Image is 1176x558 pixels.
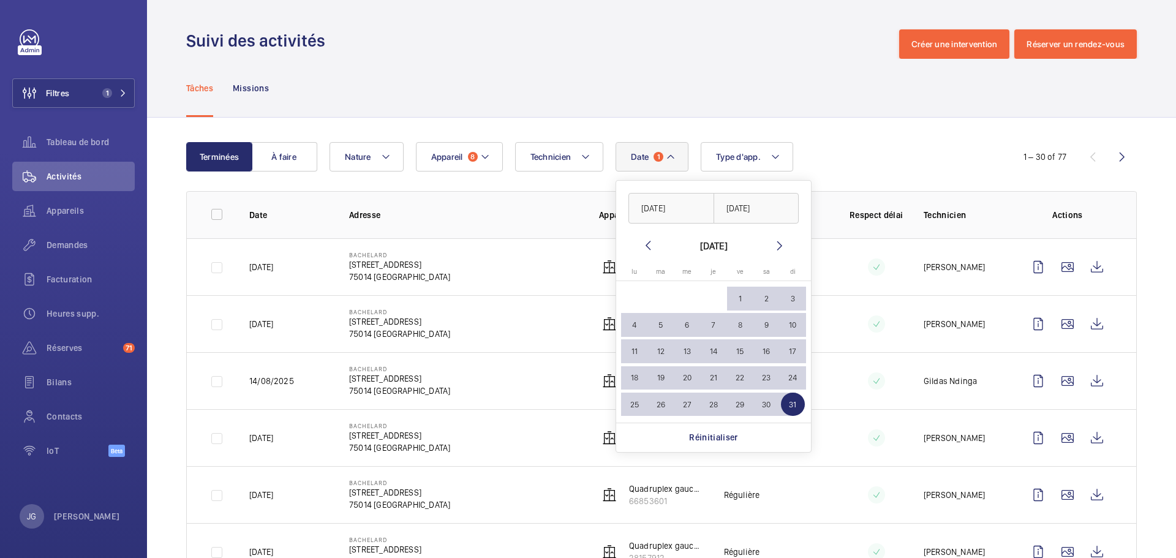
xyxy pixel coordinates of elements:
[849,209,904,221] p: Respect délai
[675,393,699,417] span: 27
[249,432,273,444] p: [DATE]
[647,364,674,391] button: 19 août 2025
[727,312,753,338] button: 8 août 2025
[1023,209,1112,221] p: Actions
[753,364,780,391] button: 23 août 2025
[186,142,252,172] button: Terminées
[647,312,674,338] button: 5 août 2025
[649,393,673,417] span: 26
[431,152,463,162] span: Appareil
[123,343,135,353] span: 71
[349,328,450,340] p: 75014 [GEOGRAPHIC_DATA]
[781,287,805,311] span: 3
[755,393,778,417] span: 30
[780,338,806,364] button: 17 août 2025
[727,391,753,418] button: 29 août 2025
[349,271,450,283] p: 75014 [GEOGRAPHIC_DATA]
[468,152,478,162] span: 8
[622,339,646,363] span: 11
[621,312,647,338] button: 4 août 2025
[702,313,726,337] span: 7
[47,445,108,457] span: IoT
[616,142,688,172] button: Date1
[349,442,450,454] p: 75014 [GEOGRAPHIC_DATA]
[47,307,135,320] span: Heures supp.
[924,432,985,444] p: [PERSON_NAME]
[781,313,805,337] span: 10
[349,209,579,221] p: Adresse
[710,268,716,276] span: je
[780,312,806,338] button: 10 août 2025
[755,287,778,311] span: 2
[781,366,805,390] span: 24
[621,338,647,364] button: 11 août 2025
[602,431,617,445] img: elevator.svg
[602,317,617,331] img: elevator.svg
[349,422,450,429] p: Bachelard
[682,268,692,276] span: me
[649,313,673,337] span: 5
[675,366,699,390] span: 20
[349,251,450,258] p: Bachelard
[763,268,770,276] span: sa
[675,339,699,363] span: 13
[755,339,778,363] span: 16
[780,391,806,418] button: 31 août 2025
[728,366,752,390] span: 22
[46,87,69,99] span: Filtres
[47,205,135,217] span: Appareils
[249,489,273,501] p: [DATE]
[674,364,700,391] button: 20 août 2025
[249,261,273,273] p: [DATE]
[700,238,728,253] div: [DATE]
[349,372,450,385] p: [STREET_ADDRESS]
[924,209,1004,221] p: Technicien
[716,152,761,162] span: Type d'app.
[622,393,646,417] span: 25
[349,479,450,486] p: Bachelard
[249,209,330,221] p: Date
[349,499,450,511] p: 75014 [GEOGRAPHIC_DATA]
[349,365,450,372] p: Bachelard
[629,483,704,495] p: Quadruplex gauche bleu foncé
[1023,151,1066,163] div: 1 – 30 of 77
[674,338,700,364] button: 13 août 2025
[629,495,704,507] p: 66853601
[349,429,450,442] p: [STREET_ADDRESS]
[702,339,726,363] span: 14
[727,364,753,391] button: 22 août 2025
[349,543,450,556] p: [STREET_ADDRESS]
[753,338,780,364] button: 16 août 2025
[349,486,450,499] p: [STREET_ADDRESS]
[675,313,699,337] span: 6
[647,391,674,418] button: 26 août 2025
[924,375,977,387] p: Gildas Ndinga
[251,142,317,172] button: À faire
[249,375,294,387] p: 14/08/2025
[622,366,646,390] span: 18
[924,489,985,501] p: [PERSON_NAME]
[530,152,571,162] span: Technicien
[47,170,135,183] span: Activités
[674,391,700,418] button: 27 août 2025
[602,260,617,274] img: elevator.svg
[780,364,806,391] button: 24 août 2025
[249,546,273,558] p: [DATE]
[628,193,714,224] input: DD/MM/YYYY
[702,366,726,390] span: 21
[727,285,753,312] button: 1 août 2025
[599,209,704,221] p: Appareil
[924,318,985,330] p: [PERSON_NAME]
[330,142,404,172] button: Nature
[647,338,674,364] button: 12 août 2025
[781,339,805,363] span: 17
[727,338,753,364] button: 15 août 2025
[349,385,450,397] p: 75014 [GEOGRAPHIC_DATA]
[47,273,135,285] span: Facturation
[622,313,646,337] span: 4
[416,142,503,172] button: Appareil8
[12,78,135,108] button: Filtres1
[54,510,120,522] p: [PERSON_NAME]
[700,364,726,391] button: 21 août 2025
[924,261,985,273] p: [PERSON_NAME]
